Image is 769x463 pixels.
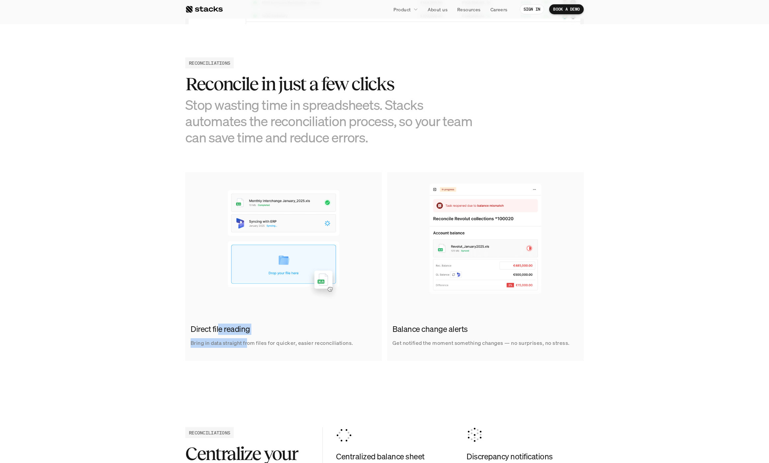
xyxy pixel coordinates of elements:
[457,6,481,13] p: Resources
[424,3,452,15] a: About us
[453,3,485,15] a: Resources
[185,97,484,146] h3: Stop wasting time in spreadsheets. Stacks automates the reconciliation process, so your team can ...
[392,338,570,348] p: Get notified the moment something changes — no surprises, no stress.
[185,74,484,94] h2: Reconcile in just a few clicks
[486,3,512,15] a: Careers
[520,4,545,14] a: SIGN IN
[191,338,353,348] p: Bring in data straight from files for quicker, easier reconciliations.
[191,324,373,335] h2: Direct file reading
[490,6,508,13] p: Careers
[428,6,448,13] p: About us
[189,59,230,66] h2: RECONCILIATIONS
[549,4,584,14] a: BOOK A DEMO
[189,429,230,436] h2: RECONCILIATIONS
[78,126,108,131] a: Privacy Policy
[336,451,453,462] h4: Centralized balance sheet
[524,7,541,12] p: SIGN IN
[393,6,411,13] p: Product
[392,324,575,335] h2: Balance change alerts
[467,451,584,462] h4: Discrepancy notifications
[553,7,580,12] p: BOOK A DEMO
